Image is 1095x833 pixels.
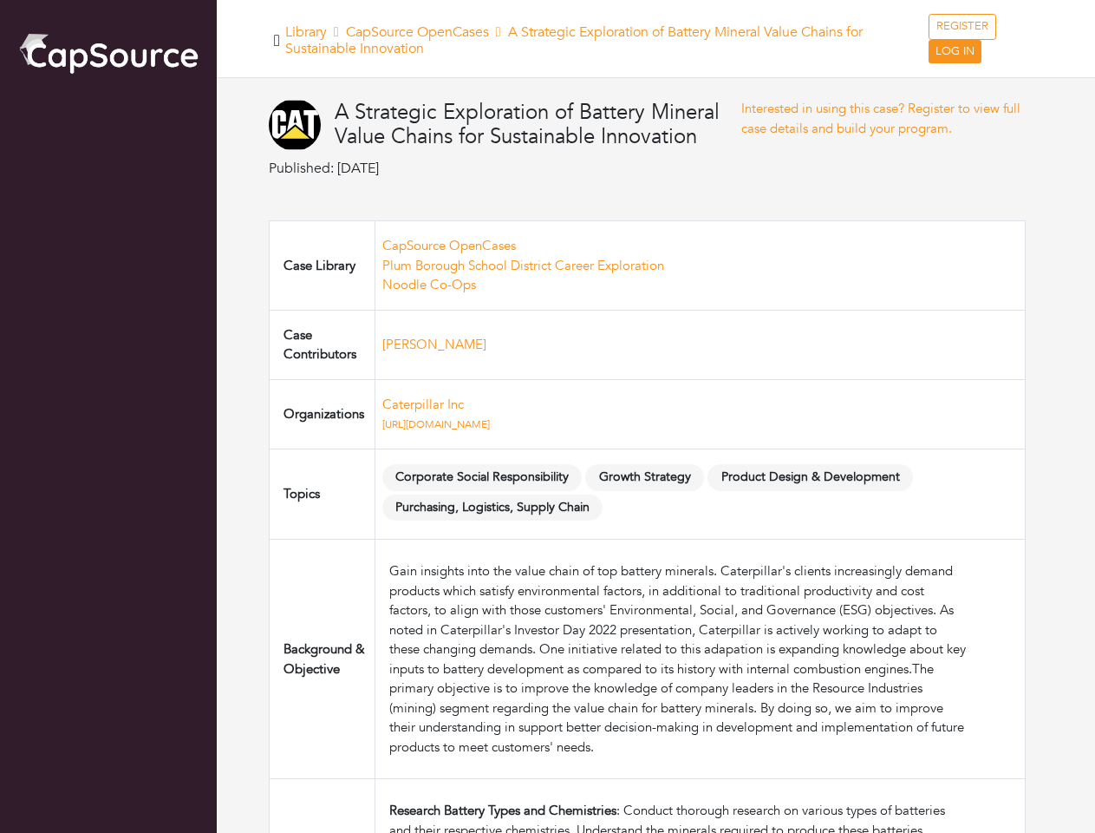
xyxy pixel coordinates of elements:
span: Purchasing, Logistics, Supply Chain [382,495,603,521]
a: REGISTER [929,14,996,40]
p: Published: [DATE] [269,158,741,179]
h5: Library A Strategic Exploration of Battery Mineral Value Chains for Sustainable Innovation [285,24,929,57]
span: Corporate Social Responsibility [382,464,583,491]
td: Background & Objective [270,540,375,779]
td: Case Contributors [270,310,375,379]
img: cap_logo.png [17,30,199,75]
a: [URL][DOMAIN_NAME] [382,417,490,431]
a: [PERSON_NAME] [382,336,486,353]
strong: Research Battery Types and Chemistries [389,802,616,819]
a: CapSource OpenCases [346,23,489,42]
td: Topics [270,449,375,540]
a: Plum Borough School District Career Exploration [382,257,664,274]
a: LOG IN [929,40,981,64]
h4: A Strategic Exploration of Battery Mineral Value Chains for Sustainable Innovation [335,101,741,151]
a: Interested in using this case? Register to view full case details and build your program. [741,100,1020,137]
div: Gain insights into the value chain of top battery minerals. Caterpillar's clients increasingly de... [389,561,968,757]
span: Product Design & Development [707,464,913,491]
td: Organizations [270,379,375,449]
a: CapSource OpenCases [382,237,516,254]
td: Case Library [270,221,375,311]
a: Caterpillar Inc [382,396,464,413]
span: Growth Strategy [585,464,704,491]
a: Noodle Co-Ops [382,276,476,293]
img: caterpillar-logo2-logo-svg-vector.svg [269,99,321,151]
